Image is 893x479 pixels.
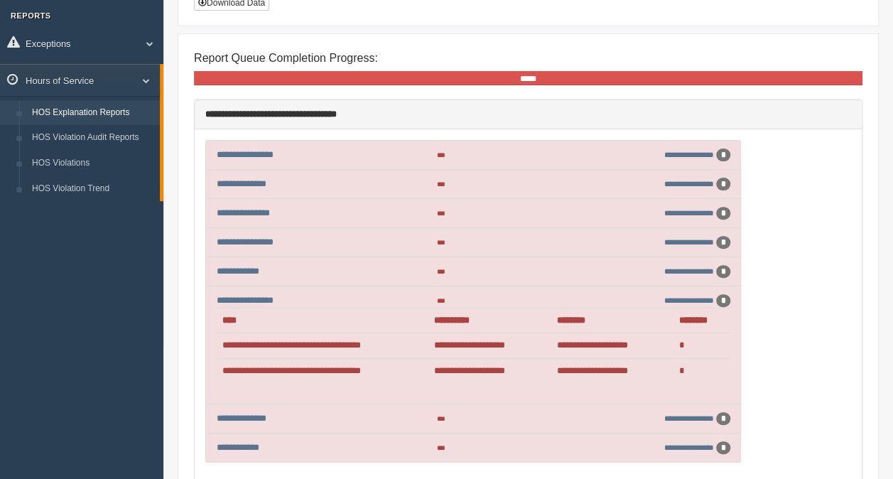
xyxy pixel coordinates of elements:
[194,52,862,65] h4: Report Queue Completion Progress:
[26,125,160,151] a: HOS Violation Audit Reports
[26,100,160,126] a: HOS Explanation Reports
[26,151,160,176] a: HOS Violations
[26,176,160,202] a: HOS Violation Trend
